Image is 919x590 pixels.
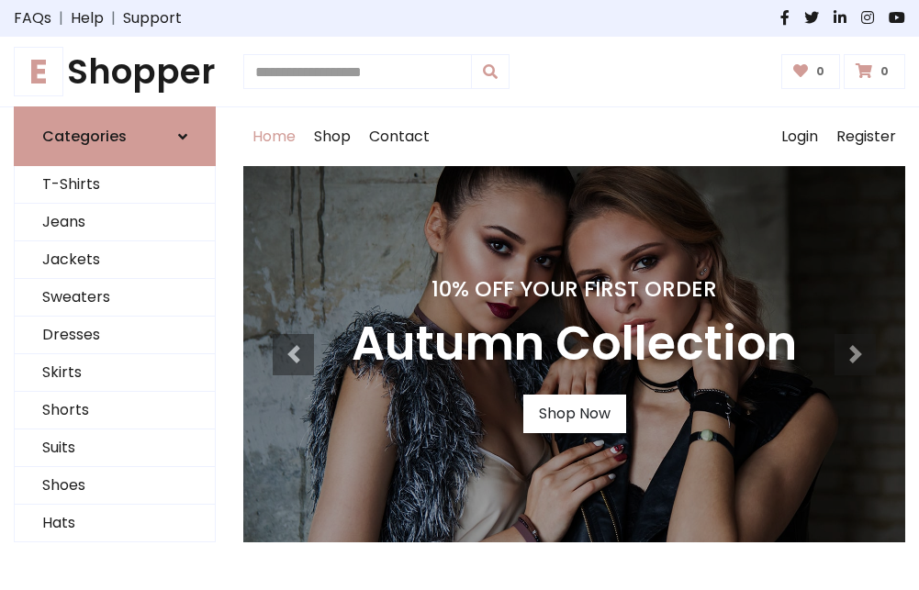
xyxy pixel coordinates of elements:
[15,429,215,467] a: Suits
[15,392,215,429] a: Shorts
[14,47,63,96] span: E
[15,467,215,505] a: Shoes
[14,51,216,92] h1: Shopper
[51,7,71,29] span: |
[15,505,215,542] a: Hats
[243,107,305,166] a: Home
[104,7,123,29] span: |
[352,317,797,373] h3: Autumn Collection
[71,7,104,29] a: Help
[15,241,215,279] a: Jackets
[844,54,905,89] a: 0
[14,7,51,29] a: FAQs
[305,107,360,166] a: Shop
[360,107,439,166] a: Contact
[15,166,215,204] a: T-Shirts
[123,7,182,29] a: Support
[812,63,829,80] span: 0
[42,128,127,145] h6: Categories
[772,107,827,166] a: Login
[523,395,626,433] a: Shop Now
[14,106,216,166] a: Categories
[15,279,215,317] a: Sweaters
[827,107,905,166] a: Register
[15,354,215,392] a: Skirts
[352,276,797,302] h4: 10% Off Your First Order
[15,204,215,241] a: Jeans
[15,317,215,354] a: Dresses
[876,63,893,80] span: 0
[781,54,841,89] a: 0
[14,51,216,92] a: EShopper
